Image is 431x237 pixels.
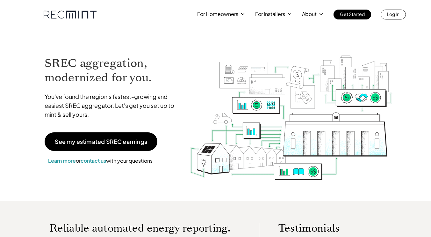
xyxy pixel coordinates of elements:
p: You've found the region's fastest-growing and easiest SREC aggregator. Let's get you set up to mi... [45,92,180,119]
p: Get Started [340,10,365,19]
p: Log In [387,10,399,19]
h1: SREC aggregation, modernized for you. [45,56,180,85]
a: Get Started [334,10,371,19]
p: For Installers [255,10,285,19]
a: contact us [81,157,106,164]
p: About [302,10,317,19]
a: Learn more [48,157,76,164]
a: Log In [381,10,406,19]
a: See my estimated SREC earnings [45,132,157,151]
p: or with your questions [45,157,156,165]
p: Reliable automated energy reporting. [50,223,240,233]
img: RECmint value cycle [190,39,393,182]
p: See my estimated SREC earnings [55,139,147,144]
p: For Homeowners [197,10,238,19]
p: Testimonials [278,223,373,233]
